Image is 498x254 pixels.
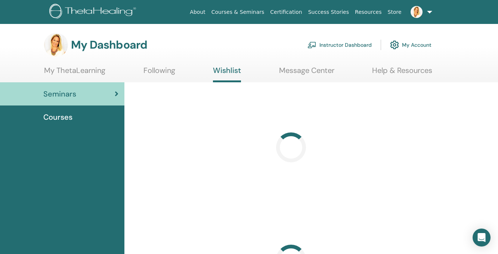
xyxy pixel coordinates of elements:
[411,6,423,18] img: default.jpg
[390,37,432,53] a: My Account
[267,5,305,19] a: Certification
[208,5,267,19] a: Courses & Seminars
[307,37,372,53] a: Instructor Dashboard
[71,38,147,52] h3: My Dashboard
[279,66,334,80] a: Message Center
[473,229,491,247] div: Open Intercom Messenger
[385,5,405,19] a: Store
[187,5,208,19] a: About
[307,42,316,48] img: chalkboard-teacher.svg
[143,66,175,80] a: Following
[213,66,241,82] a: Wishlist
[372,66,432,80] a: Help & Resources
[43,88,76,100] span: Seminars
[390,39,399,51] img: cog.svg
[305,5,352,19] a: Success Stories
[44,66,105,80] a: My ThetaLearning
[49,4,139,21] img: logo.png
[352,5,385,19] a: Resources
[44,33,68,57] img: default.jpg
[43,111,72,123] span: Courses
